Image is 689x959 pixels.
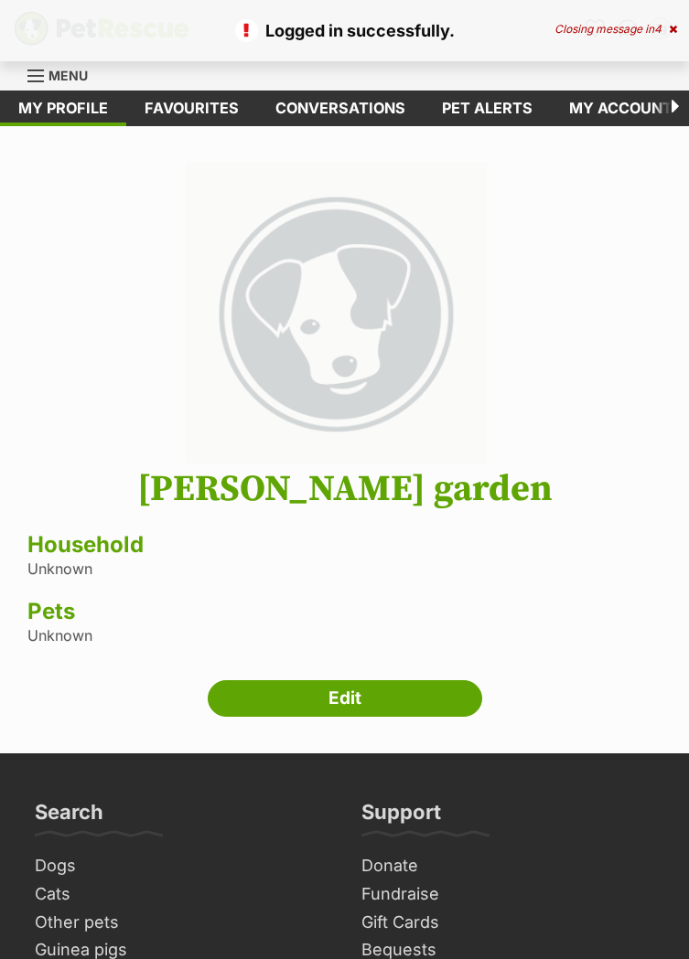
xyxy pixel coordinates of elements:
h3: Household [27,532,662,558]
a: Favourites [126,91,257,126]
a: Pet alerts [424,91,551,126]
h3: Search [35,799,103,836]
a: Menu [27,58,101,91]
h3: Support [361,799,441,836]
a: Edit [208,680,482,717]
h3: Pets [27,599,662,624]
a: Donate [354,852,662,880]
a: Other pets [27,909,336,937]
a: Gift Cards [354,909,662,937]
span: Menu [48,68,88,83]
div: Unknown Unknown [27,468,662,645]
img: large_default-f37c3b2ddc539b7721ffdbd4c88987add89f2ef0fd77a71d0d44a6cf3104916e.png [186,163,487,464]
a: conversations [257,91,424,126]
a: Fundraise [354,880,662,909]
a: Dogs [27,852,336,880]
a: Cats [27,880,336,909]
h1: [PERSON_NAME] garden [27,468,662,510]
